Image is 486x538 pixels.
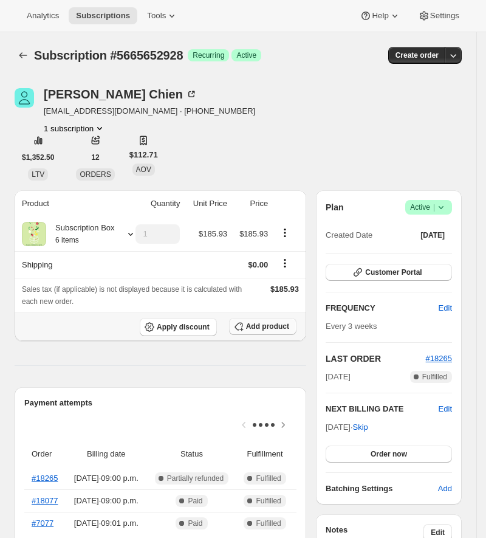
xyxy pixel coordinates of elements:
[46,222,115,246] div: Subscription Box
[326,422,368,432] span: [DATE] ·
[199,229,227,238] span: $185.93
[365,267,422,277] span: Customer Portal
[256,474,281,483] span: Fulfilled
[326,322,377,331] span: Every 3 weeks
[80,170,111,179] span: ORDERS
[140,7,185,24] button: Tools
[326,446,452,463] button: Order now
[236,50,256,60] span: Active
[44,88,197,100] div: [PERSON_NAME] Chien
[157,322,210,332] span: Apply discount
[27,11,59,21] span: Analytics
[32,496,58,505] a: #18077
[84,149,106,166] button: 12
[395,50,439,60] span: Create order
[70,495,143,507] span: [DATE] · 09:00 p.m.
[44,122,106,134] button: Product actions
[24,397,296,409] h2: Payment attempts
[32,170,44,179] span: LTV
[32,474,58,483] a: #18265
[326,229,372,241] span: Created Date
[167,474,224,483] span: Partially refunded
[15,88,34,108] span: Melissa Chien
[275,226,295,240] button: Product actions
[32,519,53,528] a: #7077
[353,421,368,433] span: Skip
[256,519,281,528] span: Fulfilled
[430,11,459,21] span: Settings
[352,7,408,24] button: Help
[188,519,202,528] span: Paid
[136,165,151,174] span: AOV
[248,260,269,269] span: $0.00
[270,285,299,294] span: $185.93
[19,7,66,24] button: Analytics
[22,153,54,162] span: $1,352.50
[70,448,143,460] span: Billing date
[326,371,351,383] span: [DATE]
[69,7,137,24] button: Subscriptions
[91,153,99,162] span: 12
[15,149,61,166] button: $1,352.50
[15,190,125,217] th: Product
[22,285,242,306] span: Sales tax (if applicable) is not displayed because it is calculated with each new order.
[326,403,439,415] h2: NEXT BILLING DATE
[147,11,166,21] span: Tools
[246,322,289,331] span: Add product
[326,264,452,281] button: Customer Portal
[372,11,388,21] span: Help
[410,201,447,213] span: Active
[183,190,231,217] th: Unit Price
[388,47,446,64] button: Create order
[326,302,439,314] h2: FREQUENCY
[55,236,79,244] small: 6 items
[439,302,452,314] span: Edit
[346,418,375,437] button: Skip
[140,318,217,336] button: Apply discount
[15,47,32,64] button: Subscriptions
[413,227,452,244] button: [DATE]
[326,483,438,495] h6: Batching Settings
[129,149,158,161] span: $112.71
[275,257,295,270] button: Shipping actions
[433,202,435,212] span: |
[239,229,268,238] span: $185.93
[22,222,46,246] img: product img
[150,448,233,460] span: Status
[231,190,272,217] th: Price
[431,298,459,318] button: Edit
[326,353,426,365] h2: LAST ORDER
[326,201,344,213] h2: Plan
[229,318,296,335] button: Add product
[275,416,292,433] button: Scroll table right one column
[411,7,467,24] button: Settings
[371,449,407,459] span: Order now
[420,230,445,240] span: [DATE]
[256,496,281,506] span: Fulfilled
[431,479,459,498] button: Add
[431,528,445,537] span: Edit
[70,517,143,529] span: [DATE] · 09:01 p.m.
[76,11,130,21] span: Subscriptions
[193,50,224,60] span: Recurring
[44,105,255,117] span: [EMAIL_ADDRESS][DOMAIN_NAME] · [PHONE_NUMBER]
[422,372,447,382] span: Fulfilled
[438,483,452,495] span: Add
[439,403,452,415] button: Edit
[426,353,452,365] button: #18265
[241,448,289,460] span: Fulfillment
[188,496,202,506] span: Paid
[24,441,66,467] th: Order
[70,472,143,485] span: [DATE] · 09:00 p.m.
[34,49,183,62] span: Subscription #5665652928
[125,190,184,217] th: Quantity
[15,251,125,278] th: Shipping
[426,354,452,363] a: #18265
